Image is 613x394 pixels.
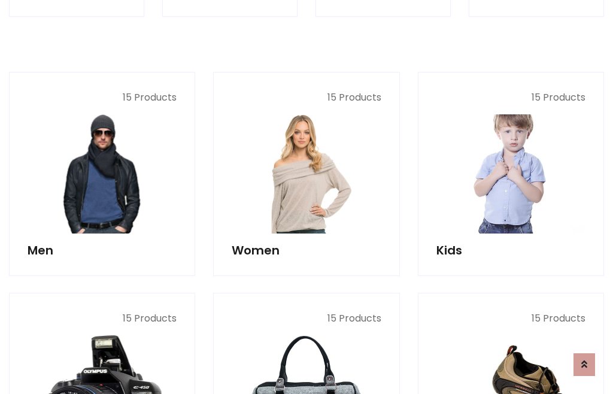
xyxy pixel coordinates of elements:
[232,90,381,105] p: 15 Products
[436,243,585,257] h5: Kids
[232,311,381,326] p: 15 Products
[28,90,177,105] p: 15 Products
[232,243,381,257] h5: Women
[436,311,585,326] p: 15 Products
[28,311,177,326] p: 15 Products
[28,243,177,257] h5: Men
[436,90,585,105] p: 15 Products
